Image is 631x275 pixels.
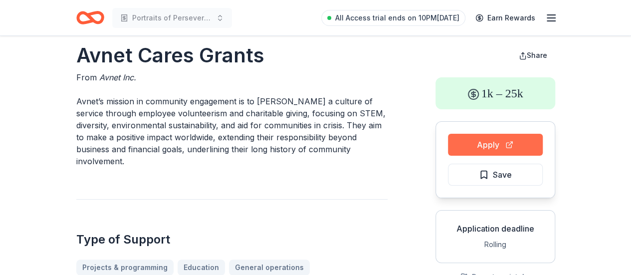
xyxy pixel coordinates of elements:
[76,6,104,29] a: Home
[99,72,136,82] span: Avnet Inc.
[469,9,541,27] a: Earn Rewards
[493,168,512,181] span: Save
[335,12,459,24] span: All Access trial ends on 10PM[DATE]
[435,77,555,109] div: 1k – 25k
[132,12,212,24] span: Portraits of Perseverance: Haitian Lives in [US_STATE]
[444,223,547,235] div: Application deadline
[76,232,388,248] h2: Type of Support
[444,239,547,251] div: Rolling
[448,164,543,186] button: Save
[112,8,232,28] button: Portraits of Perseverance: Haitian Lives in [US_STATE]
[511,45,555,65] button: Share
[76,71,388,83] div: From
[448,134,543,156] button: Apply
[76,95,388,167] p: Avnet’s mission in community engagement is to [PERSON_NAME] a culture of service through employee...
[527,51,547,59] span: Share
[76,41,388,69] h1: Avnet Cares Grants
[321,10,465,26] a: All Access trial ends on 10PM[DATE]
